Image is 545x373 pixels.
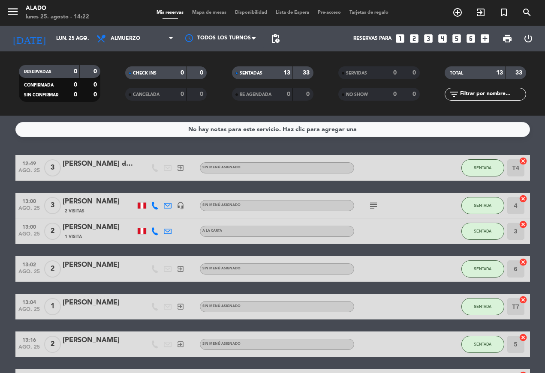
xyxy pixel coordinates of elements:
strong: 0 [181,70,184,76]
span: SIN CONFIRMAR [24,93,58,97]
i: cancel [519,194,527,203]
span: CONFIRMADA [24,83,54,87]
span: Mis reservas [152,10,188,15]
span: pending_actions [270,33,280,44]
button: SENTADA [461,260,504,278]
span: Reservas para [353,36,391,42]
strong: 0 [93,92,99,98]
i: turned_in_not [499,7,509,18]
span: RESERVADAS [24,70,51,74]
strong: 33 [303,70,311,76]
i: exit_to_app [177,164,184,172]
span: 2 [44,223,61,240]
input: Filtrar por nombre... [459,90,526,99]
i: cancel [519,333,527,342]
span: print [502,33,512,44]
span: SENTADA [474,266,491,271]
button: SENTADA [461,298,504,315]
span: Sin menú asignado [202,342,241,346]
i: exit_to_app [177,265,184,273]
div: lunes 25. agosto - 14:22 [26,13,89,21]
span: Disponibilidad [231,10,271,15]
button: SENTADA [461,159,504,176]
span: Lista de Espera [271,10,313,15]
div: [PERSON_NAME] [63,260,135,271]
span: 13:16 [18,334,40,344]
span: 2 [44,336,61,353]
span: WALK IN [469,5,492,20]
strong: 0 [93,82,99,88]
strong: 0 [74,69,77,75]
span: 13:04 [18,297,40,307]
div: [PERSON_NAME] [63,335,135,346]
span: A la carta [202,229,222,233]
i: looks_two [409,33,420,44]
i: search [522,7,532,18]
button: SENTADA [461,336,504,353]
span: TOTAL [450,71,463,75]
span: ago. 25 [18,344,40,354]
i: looks_5 [451,33,462,44]
i: filter_list [449,89,459,99]
strong: 0 [74,92,77,98]
button: menu [6,5,19,21]
i: cancel [519,258,527,266]
i: subject [368,200,379,211]
span: SENTADA [474,165,491,170]
i: looks_4 [437,33,448,44]
i: [DATE] [6,29,52,48]
strong: 13 [496,70,503,76]
span: Pre-acceso [313,10,345,15]
div: LOG OUT [518,26,539,51]
span: 13:02 [18,259,40,269]
div: [PERSON_NAME] del [PERSON_NAME] [63,158,135,170]
strong: 0 [181,91,184,97]
span: Tarjetas de regalo [345,10,393,15]
span: 13:00 [18,221,40,231]
div: [PERSON_NAME] [63,222,135,233]
button: SENTADA [461,223,504,240]
span: RE AGENDADA [240,93,271,97]
span: CANCELADA [133,93,160,97]
i: exit_to_app [476,7,486,18]
span: Mapa de mesas [188,10,231,15]
span: SENTADA [474,304,491,309]
span: SENTADA [474,342,491,346]
button: SENTADA [461,197,504,214]
span: 3 [44,197,61,214]
strong: 0 [306,91,311,97]
strong: 0 [413,91,418,97]
span: ago. 25 [18,206,40,215]
i: looks_3 [423,33,434,44]
div: [PERSON_NAME] [63,297,135,308]
span: 1 [44,298,61,315]
div: [PERSON_NAME] [63,196,135,207]
div: No hay notas para este servicio. Haz clic para agregar una [188,125,357,134]
span: 2 Visitas [65,208,84,215]
span: 1 Visita [65,233,82,240]
strong: 13 [283,70,290,76]
i: headset_mic [177,202,184,209]
span: 12:49 [18,158,40,168]
span: Almuerzo [111,36,140,42]
span: BUSCAR [515,5,539,20]
span: CHECK INS [133,71,157,75]
strong: 0 [74,82,77,88]
span: 3 [44,159,61,176]
i: arrow_drop_down [80,33,90,44]
i: exit_to_app [177,303,184,310]
span: Sin menú asignado [202,203,241,207]
i: add_circle_outline [452,7,463,18]
span: NO SHOW [346,93,368,97]
i: cancel [519,220,527,229]
span: SENTADA [474,229,491,233]
i: add_box [479,33,491,44]
span: SENTADAS [240,71,262,75]
i: looks_6 [465,33,476,44]
i: exit_to_app [177,340,184,348]
strong: 0 [393,70,397,76]
i: cancel [519,295,527,304]
i: cancel [519,157,527,165]
strong: 0 [200,70,205,76]
strong: 33 [515,70,524,76]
